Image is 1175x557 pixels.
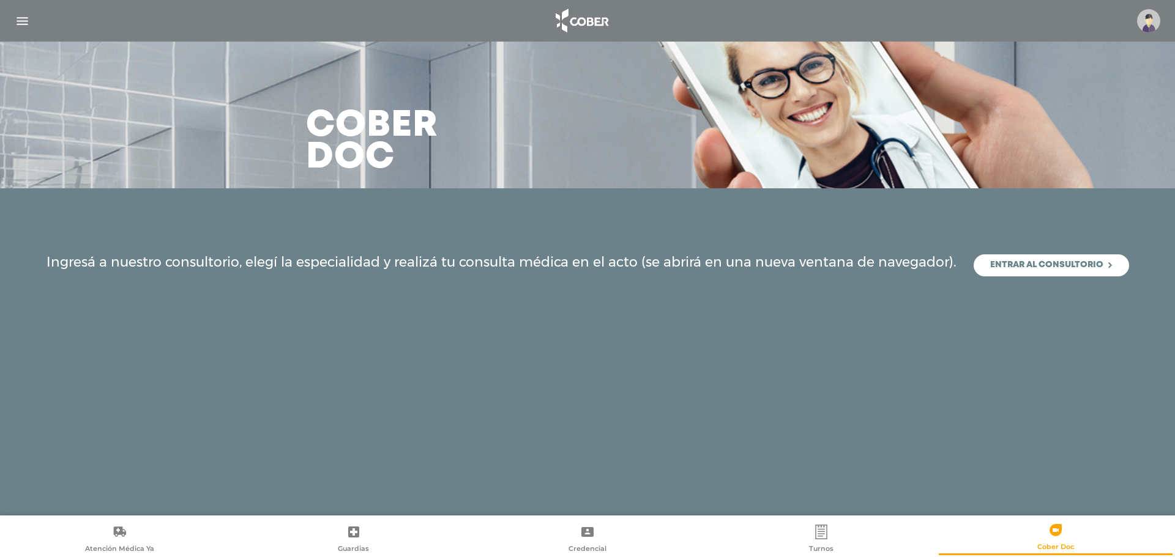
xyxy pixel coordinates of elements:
span: Guardias [338,544,369,555]
a: Credencial [471,524,704,555]
a: Entrar al consultorio [974,254,1129,276]
img: profile-placeholder.svg [1137,9,1160,32]
span: Credencial [569,544,606,555]
div: Ingresá a nuestro consultorio, elegí la especialidad y realizá tu consulta médica en el acto (se ... [47,254,1129,276]
a: Turnos [704,524,938,555]
span: Turnos [809,544,834,555]
span: Cober Doc [1037,542,1074,553]
h3: Cober doc [306,110,438,174]
a: Atención Médica Ya [2,524,236,555]
a: Guardias [236,524,470,555]
a: Cober Doc [939,522,1173,553]
span: Atención Médica Ya [85,544,154,555]
img: logo_cober_home-white.png [549,6,613,35]
img: Cober_menu-lines-white.svg [15,13,30,29]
